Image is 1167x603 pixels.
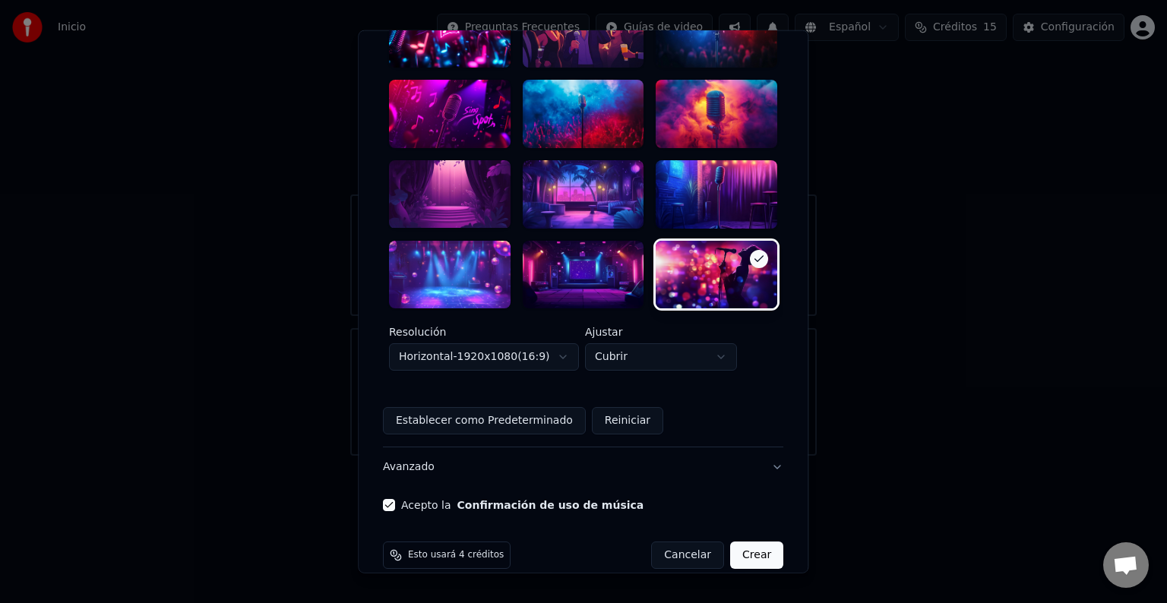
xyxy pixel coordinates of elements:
[383,407,586,434] button: Establecer como Predeterminado
[389,327,579,337] label: Resolución
[585,327,737,337] label: Ajustar
[592,407,663,434] button: Reiniciar
[457,500,644,510] button: Acepto la
[401,500,644,510] label: Acepto la
[383,447,783,487] button: Avanzado
[652,541,725,569] button: Cancelar
[730,541,783,569] button: Crear
[408,549,504,561] span: Esto usará 4 créditos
